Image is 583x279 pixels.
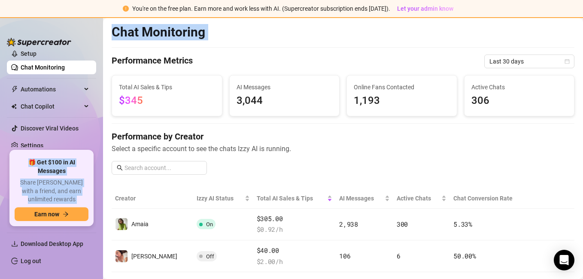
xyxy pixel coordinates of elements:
[339,220,358,228] span: 2,938
[21,258,41,264] a: Log out
[21,64,65,71] a: Chat Monitoring
[34,211,59,218] span: Earn now
[124,163,202,173] input: Search account...
[112,188,193,209] th: Creator
[11,240,18,247] span: download
[132,5,390,12] span: You're on the free plan. Earn more and work less with AI. (Supercreator subscription ends [DATE]).
[112,55,193,68] h4: Performance Metrics
[15,207,88,221] button: Earn nowarrow-right
[119,94,143,106] span: $345
[237,93,333,109] span: 3,044
[253,188,336,209] th: Total AI Sales & Tips
[397,252,401,260] span: 6
[63,211,69,217] span: arrow-right
[21,240,83,247] span: Download Desktop App
[453,220,472,228] span: 5.33 %
[237,82,333,92] span: AI Messages
[112,24,205,40] h2: Chat Monitoring
[15,158,88,175] span: 🎁 Get $100 in AI Messages
[21,82,82,96] span: Automations
[354,93,450,109] span: 1,193
[115,218,128,230] img: Amaia
[397,220,408,228] span: 300
[471,82,568,92] span: Active Chats
[112,130,574,143] h4: Performance by Creator
[11,103,17,109] img: Chat Copilot
[21,50,36,57] a: Setup
[453,252,476,260] span: 50.00 %
[112,143,574,154] span: Select a specific account to see the chats Izzy AI is running.
[339,194,383,203] span: AI Messages
[471,93,568,109] span: 306
[393,188,450,209] th: Active Chats
[7,38,71,46] img: logo-BBDzfeDw.svg
[206,253,214,260] span: Off
[131,253,177,260] span: [PERSON_NAME]
[197,194,243,203] span: Izzy AI Status
[123,6,129,12] span: exclamation-circle
[21,142,43,149] a: Settings
[397,5,453,12] span: Let your admin know
[257,214,333,224] span: $305.00
[117,165,123,171] span: search
[131,221,149,227] span: Amaia
[336,188,393,209] th: AI Messages
[206,221,213,227] span: On
[15,179,88,204] span: Share [PERSON_NAME] with a friend, and earn unlimited rewards
[354,82,450,92] span: Online Fans Contacted
[119,82,215,92] span: Total AI Sales & Tips
[11,86,18,93] span: thunderbolt
[21,125,79,132] a: Discover Viral Videos
[397,194,440,203] span: Active Chats
[450,188,528,209] th: Chat Conversion Rate
[554,250,574,270] div: Open Intercom Messenger
[489,55,569,68] span: Last 30 days
[257,246,333,256] span: $40.00
[21,100,82,113] span: Chat Copilot
[257,224,333,235] span: $ 0.92 /h
[257,257,333,267] span: $ 2.00 /h
[565,59,570,64] span: calendar
[394,3,457,14] button: Let your admin know
[193,188,253,209] th: Izzy AI Status
[115,250,128,262] img: Taylor
[257,194,326,203] span: Total AI Sales & Tips
[339,252,350,260] span: 106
